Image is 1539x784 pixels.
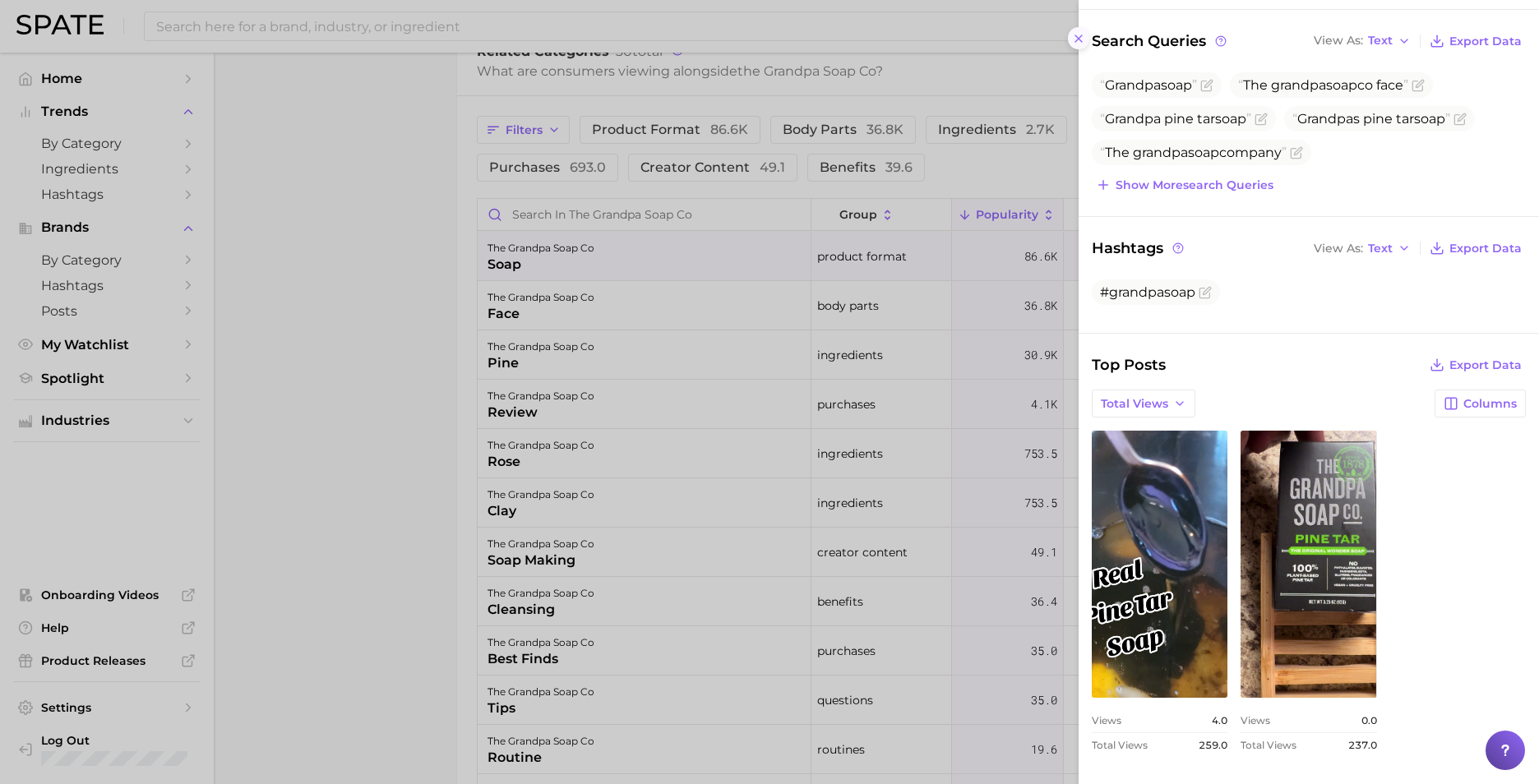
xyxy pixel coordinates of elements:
[1092,173,1278,196] button: Show moresearch queries
[1368,36,1393,45] span: Text
[1100,111,1251,127] span: Grandpa pine tar
[1412,79,1425,92] button: Flag as miscategorized or irrelevant
[1100,77,1197,93] span: Grandpa
[1100,284,1195,300] span: #grandpasoap
[1453,113,1467,126] button: Flag as miscategorized or irrelevant
[1449,358,1522,372] span: Export Data
[1161,77,1192,93] span: soap
[1092,390,1195,417] button: Total Views
[1435,390,1526,417] button: Columns
[1348,739,1377,751] span: 237.0
[1449,35,1522,48] span: Export Data
[1449,242,1522,256] span: Export Data
[1426,353,1526,376] button: Export Data
[1215,111,1246,127] span: soap
[1238,77,1408,93] span: The grandpa co face
[1092,714,1121,726] span: Views
[1361,714,1377,726] span: 0.0
[1092,237,1186,260] span: Hashtags
[1116,178,1273,192] span: Show more search queries
[1200,79,1213,92] button: Flag as miscategorized or irrelevant
[1188,145,1219,160] span: soap
[1463,397,1517,411] span: Columns
[1199,286,1212,299] button: Flag as miscategorized or irrelevant
[1199,739,1227,751] span: 259.0
[1326,77,1357,93] span: soap
[1212,714,1227,726] span: 4.0
[1290,146,1303,159] button: Flag as miscategorized or irrelevant
[1092,30,1229,53] span: Search Queries
[1310,238,1415,259] button: View AsText
[1241,739,1296,751] span: Total Views
[1314,244,1363,253] span: View As
[1426,237,1526,260] button: Export Data
[1241,714,1270,726] span: Views
[1100,145,1287,160] span: The grandpa company
[1314,36,1363,45] span: View As
[1092,353,1166,376] span: Top Posts
[1292,111,1450,127] span: Grandpas pine tar
[1310,30,1415,52] button: View AsText
[1414,111,1445,127] span: soap
[1426,30,1526,53] button: Export Data
[1092,739,1148,751] span: Total Views
[1101,397,1168,411] span: Total Views
[1255,113,1268,126] button: Flag as miscategorized or irrelevant
[1368,244,1393,253] span: Text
